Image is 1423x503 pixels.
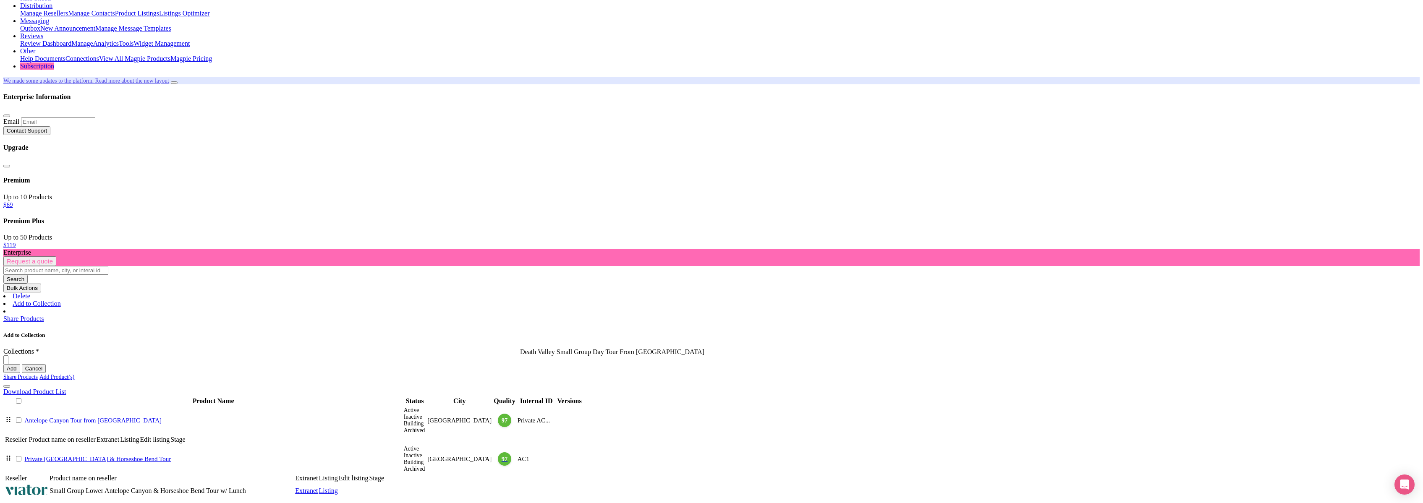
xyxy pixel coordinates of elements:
div: Archived [404,427,426,434]
div: City [427,397,492,405]
a: Magpie Pricing [170,55,212,62]
td: Stage [170,436,186,443]
a: Manage [71,40,93,47]
button: Search [3,275,28,284]
td: Reseller [5,436,27,443]
a: We made some updates to the platform. Read more about the new layout [3,78,169,84]
a: $69 [3,201,13,208]
a: Product Listings [115,10,159,17]
td: Product name on reseller [29,436,96,443]
input: Search product name, city, or interal id [3,266,108,275]
div: Building [404,459,426,466]
a: View All Magpie Products [99,55,170,62]
a: New Announcement [40,25,95,32]
div: Up to 10 Products [3,193,1420,201]
th: Versions [556,396,582,406]
td: Private AC... [517,407,556,434]
td: Stage [369,474,384,482]
a: Share Products [3,315,44,322]
a: Messaging [20,17,49,24]
div: Death Valley Small Group Day Tour From [GEOGRAPHIC_DATA] [520,348,704,356]
a: Help Documents [20,55,65,62]
a: Subscription [20,63,54,70]
h4: Premium Plus [3,217,1420,225]
h5: Add to Collection [3,332,1420,339]
a: Analytics [93,40,119,47]
a: Download Product List [3,388,66,395]
a: Listings Optimizer [159,10,209,17]
td: Edit listing [339,474,369,482]
td: Reseller [5,474,48,482]
button: Contact Support [3,126,50,135]
img: vbqrramwp3xkpi4ekcjz.svg [5,483,48,497]
a: Distribution [20,2,52,9]
div: Product Name [25,397,402,405]
div: Active [404,407,426,414]
button: Close [3,165,10,167]
div: Status [404,397,426,405]
button: Bulk Actions [3,284,41,292]
input: Email [21,117,95,126]
a: Reviews [20,32,43,39]
label: Email [3,118,19,125]
a: Add to Collection [13,300,61,307]
td: Extranet [295,474,318,482]
a: Manage Resellers [20,10,68,17]
a: Antelope Canyon Tour from [GEOGRAPHIC_DATA] [25,417,162,424]
td: Listing [120,436,139,443]
a: Private [GEOGRAPHIC_DATA] & Horseshoe Bend Tour [25,456,171,462]
span: Request a quote [7,258,53,265]
td: Extranet [97,436,119,443]
td: Product name on reseller [50,474,294,482]
div: Archived [404,466,426,472]
h4: Upgrade [3,144,1420,151]
td: [GEOGRAPHIC_DATA] [427,407,492,434]
td: [GEOGRAPHIC_DATA] [427,445,492,473]
h4: Enterprise Information [3,93,1420,101]
h4: Premium [3,177,1420,184]
a: Manage Contacts [68,10,115,17]
a: Connections [65,55,99,62]
div: Enterprise [3,249,1420,256]
div: Up to 50 Products [3,234,1420,241]
a: 97 [493,452,516,466]
a: Widget Management [133,40,190,47]
button: Request a quote [3,256,56,266]
td: Edit listing [140,436,170,443]
a: Outbox [20,25,40,32]
a: Tools [119,40,133,47]
button: Add [3,364,20,373]
a: Review Dashboard [20,40,71,47]
div: Inactive [404,452,426,459]
div: Quality [493,397,516,405]
a: Listing [319,487,337,494]
span: 97 [502,417,507,424]
button: Close announcement [171,81,178,84]
a: Manage Message Templates [95,25,171,32]
div: Building [404,420,426,427]
span: 97 [502,456,507,463]
a: Add Product(s) [39,374,74,380]
td: Small Group Lower Antelope Canyon & Horseshoe Bend Tour w/ Lunch [50,483,294,499]
div: Active [404,446,426,452]
td: AC1 [517,445,556,473]
button: Close [3,115,10,117]
a: 97 [493,414,516,427]
th: Internal ID [517,396,556,406]
a: $119 [3,242,16,248]
a: Share Products [3,374,38,380]
div: Inactive [404,414,426,420]
button: Cancel [22,364,46,373]
span: Collections [3,348,34,355]
td: Listing [319,474,337,482]
div: Open Intercom Messenger [1394,474,1415,495]
a: Delete [13,292,30,300]
a: Other [20,47,35,55]
a: Extranet [295,487,318,494]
